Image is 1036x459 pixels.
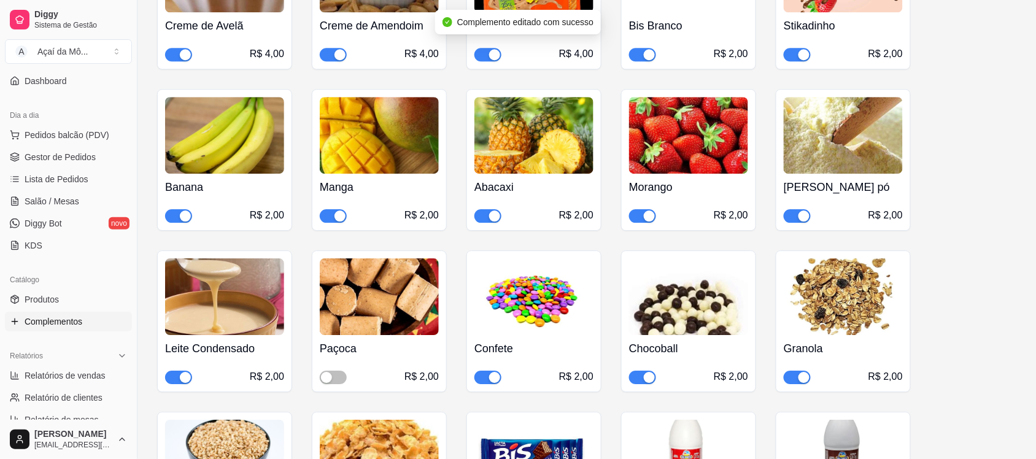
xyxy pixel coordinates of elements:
button: Select a team [5,39,132,64]
button: Pedidos balcão (PDV) [5,125,132,145]
a: Relatório de mesas [5,410,132,430]
h4: [PERSON_NAME] pó [784,179,903,196]
span: [PERSON_NAME] [34,429,112,440]
div: Catálogo [5,270,132,290]
div: R$ 2,00 [868,208,903,223]
a: DiggySistema de Gestão [5,5,132,34]
span: Relatório de clientes [25,391,102,404]
div: Dia a dia [5,106,132,125]
div: R$ 2,00 [868,47,903,61]
button: [PERSON_NAME][EMAIL_ADDRESS][DOMAIN_NAME] [5,425,132,454]
a: Produtos [5,290,132,309]
span: Diggy [34,9,127,20]
div: R$ 2,00 [404,208,439,223]
img: product-image [474,97,593,174]
span: [EMAIL_ADDRESS][DOMAIN_NAME] [34,440,112,450]
a: Diggy Botnovo [5,214,132,233]
a: Lista de Pedidos [5,169,132,189]
img: product-image [165,258,284,335]
span: Salão / Mesas [25,195,79,207]
img: product-image [629,97,748,174]
div: R$ 2,00 [714,208,748,223]
img: product-image [784,97,903,174]
a: Salão / Mesas [5,191,132,211]
h4: Creme de Amendoim [320,17,439,34]
h4: Chocoball [629,340,748,357]
h4: Confete [474,340,593,357]
h4: Paçoca [320,340,439,357]
div: R$ 4,00 [559,47,593,61]
a: Relatório de clientes [5,388,132,407]
img: product-image [320,258,439,335]
div: R$ 2,00 [559,369,593,384]
div: R$ 2,00 [250,369,284,384]
h4: Bis Branco [629,17,748,34]
img: product-image [320,97,439,174]
div: R$ 2,00 [250,208,284,223]
div: Açaí da Mô ... [37,45,88,58]
a: Dashboard [5,71,132,91]
div: R$ 2,00 [868,369,903,384]
a: Gestor de Pedidos [5,147,132,167]
div: R$ 4,00 [250,47,284,61]
div: R$ 2,00 [714,369,748,384]
span: Relatórios [10,351,43,361]
div: R$ 2,00 [559,208,593,223]
span: Gestor de Pedidos [25,151,96,163]
span: Complementos [25,315,82,328]
h4: Manga [320,179,439,196]
span: Sistema de Gestão [34,20,127,30]
h4: Morango [629,179,748,196]
span: A [15,45,28,58]
span: Diggy Bot [25,217,62,229]
div: R$ 2,00 [714,47,748,61]
span: Relatórios de vendas [25,369,106,382]
h4: Banana [165,179,284,196]
span: KDS [25,239,42,252]
h4: Creme de Avelã [165,17,284,34]
span: Dashboard [25,75,67,87]
span: Relatório de mesas [25,414,99,426]
span: Pedidos balcão (PDV) [25,129,109,141]
a: Complementos [5,312,132,331]
img: product-image [629,258,748,335]
h4: Granola [784,340,903,357]
h4: Stikadinho [784,17,903,34]
img: product-image [784,258,903,335]
div: R$ 4,00 [404,47,439,61]
span: Lista de Pedidos [25,173,88,185]
a: KDS [5,236,132,255]
img: product-image [474,258,593,335]
div: R$ 2,00 [404,369,439,384]
span: Complemento editado com sucesso [457,17,594,27]
span: Produtos [25,293,59,306]
img: product-image [165,97,284,174]
span: check-circle [443,17,452,27]
a: Relatórios de vendas [5,366,132,385]
h4: Leite Condensado [165,340,284,357]
h4: Abacaxi [474,179,593,196]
